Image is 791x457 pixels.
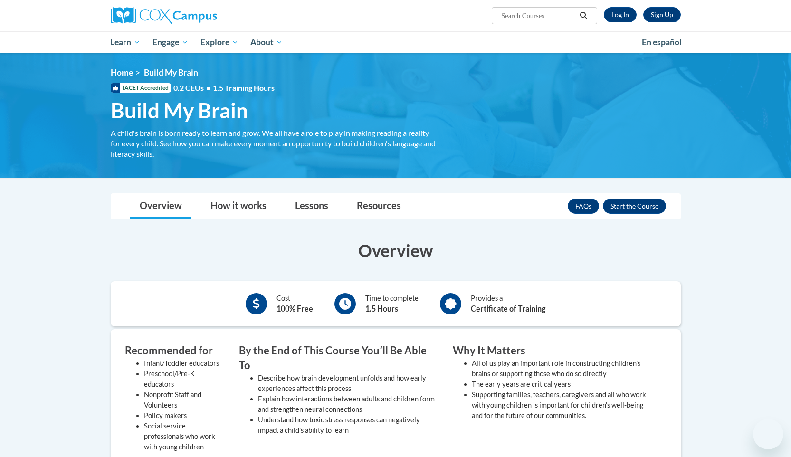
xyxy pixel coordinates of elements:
[125,343,225,358] h3: Recommended for
[603,199,666,214] button: Enroll
[130,194,191,219] a: Overview
[500,10,576,21] input: Search Courses
[194,31,245,53] a: Explore
[144,390,225,410] li: Nonprofit Staff and Volunteers
[111,238,681,262] h3: Overview
[604,7,637,22] a: Log In
[144,67,198,77] span: Build My Brain
[144,369,225,390] li: Preschool/Pre-K educators
[576,10,591,21] button: Search
[144,421,225,452] li: Social service professionals who work with young children
[111,67,133,77] a: Home
[365,293,419,314] div: Time to complete
[213,83,275,92] span: 1.5 Training Hours
[258,373,438,394] li: Describe how brain development unfolds and how early experiences affect this process
[200,37,238,48] span: Explore
[250,37,283,48] span: About
[471,304,545,313] b: Certificate of Training
[144,358,225,369] li: Infant/Toddler educators
[173,83,275,93] span: 0.2 CEUs
[206,83,210,92] span: •
[146,31,194,53] a: Engage
[643,7,681,22] a: Register
[276,293,313,314] div: Cost
[96,31,695,53] div: Main menu
[472,358,652,379] li: All of us play an important role in constructing children's brains or supporting those who do so ...
[258,394,438,415] li: Explain how interactions between adults and children form and strengthen neural connections
[111,83,171,93] span: IACET Accredited
[636,32,688,52] a: En español
[472,390,652,421] li: Supporting families, teachers, caregivers and all who work with young children is important for c...
[568,199,599,214] a: FAQs
[276,304,313,313] b: 100% Free
[471,293,545,314] div: Provides a
[286,194,338,219] a: Lessons
[258,415,438,436] li: Understand how toxic stress responses can negatively impact a child's ability to learn
[105,31,147,53] a: Learn
[111,7,217,24] img: Cox Campus
[111,98,248,123] span: Build My Brain
[753,419,783,449] iframe: Button to launch messaging window
[244,31,289,53] a: About
[642,37,682,47] span: En español
[144,410,225,421] li: Policy makers
[347,194,410,219] a: Resources
[152,37,188,48] span: Engage
[453,343,652,358] h3: Why It Matters
[110,37,140,48] span: Learn
[111,7,291,24] a: Cox Campus
[472,379,652,390] li: The early years are critical years
[365,304,398,313] b: 1.5 Hours
[111,128,438,159] div: A child's brain is born ready to learn and grow. We all have a role to play in making reading a r...
[201,194,276,219] a: How it works
[239,343,438,373] h3: By the End of This Course Youʹll Be Able To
